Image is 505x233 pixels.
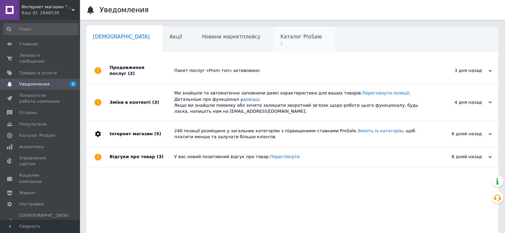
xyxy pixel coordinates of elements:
[270,154,299,159] a: Переглянути
[110,147,174,167] div: Відгуки про товар
[19,144,44,150] span: Аналитика
[19,212,68,231] span: [DEMOGRAPHIC_DATA] и счета
[22,10,80,16] div: Ваш ID: 2698538
[425,131,492,137] div: 6 дней назад
[19,155,61,167] span: Управление сайтом
[19,172,61,184] span: Кошелек компании
[3,23,78,35] input: Поиск
[357,128,403,133] a: Змініть їх категорію
[93,34,150,40] span: [DEMOGRAPHIC_DATA]
[19,70,57,76] span: Товары и услуги
[19,190,36,196] span: Маркет
[280,41,322,46] span: 1
[174,154,425,160] div: У вас новий позитивний відгук про товар.
[425,154,492,160] div: 8 дней назад
[174,128,425,140] div: 240 позиції розміщено у загальних категоріях з підвищеними ставками ProSale. , щоб платити менше ...
[110,121,174,146] div: Інтернет магазин
[152,100,159,105] span: (3)
[425,68,492,74] div: 3 дня назад
[22,4,71,10] span: Интернет магазин "Autostar"
[174,90,425,114] div: Ми знайшли та автоматично заповнили деякі характеристики для ваших товарів. . Детальніше про функ...
[425,99,492,105] div: 4 дня назад
[243,97,260,102] a: довідці
[110,58,174,83] div: Продовження послуг
[19,110,37,116] span: Отзывы
[19,133,55,139] span: Каталог ProSale
[128,71,135,76] span: (2)
[154,131,161,136] span: (5)
[19,41,38,47] span: Главная
[70,81,76,87] span: 1
[19,121,46,127] span: Покупатели
[202,34,260,40] span: Новини маркетплейсу
[157,154,164,159] span: (3)
[19,201,43,207] span: Настройки
[19,92,61,104] span: Показатели работы компании
[110,84,174,121] div: Зміни в контенті
[19,52,61,64] span: Заказы и сообщения
[100,6,149,14] h1: Уведомления
[170,34,182,40] span: Акції
[174,68,425,74] div: Пакет послуг «Prom топ» активовано
[362,90,409,95] a: Переглянути позиції
[19,81,49,87] span: Уведомления
[280,34,322,40] span: Каталог ProSale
